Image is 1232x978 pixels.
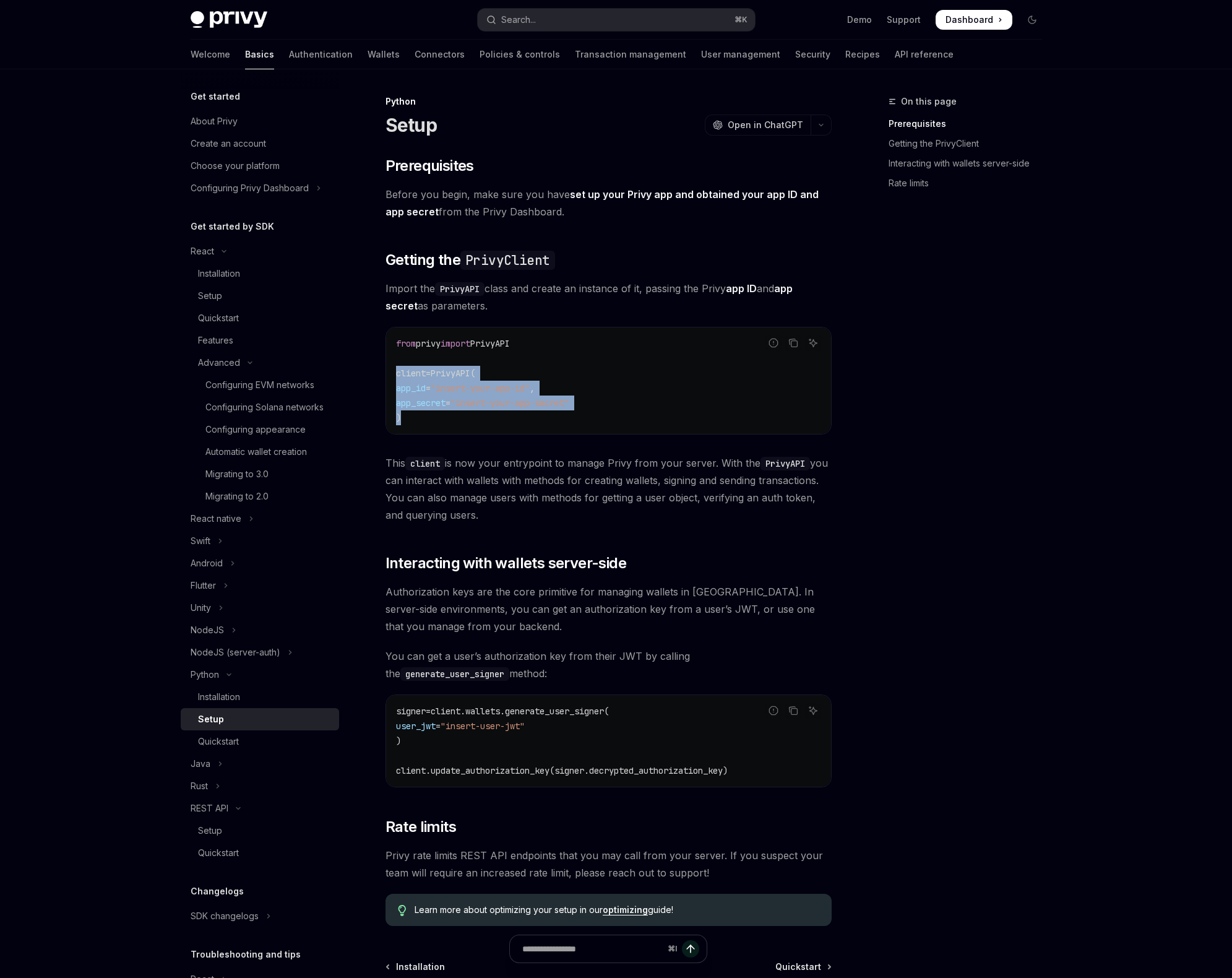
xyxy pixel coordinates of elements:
a: Migrating to 3.0 [181,463,339,485]
code: PrivyAPI [435,282,485,296]
button: Toggle dark mode [1022,10,1042,30]
div: Features [198,333,233,348]
div: Configuring Privy Dashboard [191,181,309,196]
a: Interacting with wallets server-side [889,154,1052,173]
a: Rate limits [889,173,1052,193]
h5: Changelogs [191,884,244,899]
div: Migrating to 3.0 [205,467,269,482]
button: Ask AI [805,335,821,351]
button: Toggle Swift section [181,530,339,552]
span: You can get a user’s authorization key from their JWT by calling the method: [386,647,832,682]
span: This is now your entrypoint to manage Privy from your server. With the you can interact with wall... [386,454,832,524]
a: Prerequisites [889,114,1052,134]
div: Python [386,95,832,108]
a: Installation [181,686,339,708]
span: ) [396,735,401,746]
a: optimizing [603,904,648,915]
span: app_secret [396,397,446,409]
div: Quickstart [198,311,239,326]
div: Migrating to 2.0 [205,489,269,504]
button: Toggle Unity section [181,597,339,619]
a: Features [181,329,339,352]
a: Configuring appearance [181,418,339,441]
a: Installation [181,262,339,285]
span: Authorization keys are the core primitive for managing wallets in [GEOGRAPHIC_DATA]. In server-si... [386,583,832,635]
span: user_jwt [396,721,436,732]
span: Learn more about optimizing your setup in our guide! [415,904,819,916]
button: Toggle Android section [181,552,339,574]
img: dark logo [191,11,267,28]
button: Open search [478,9,755,31]
span: Open in ChatGPT [728,119,803,131]
button: Toggle Configuring Privy Dashboard section [181,177,339,199]
span: On this page [901,94,957,109]
div: Setup [198,288,222,303]
div: Advanced [198,355,240,370]
div: Choose your platform [191,158,280,173]
span: = [436,721,441,732]
span: privy [416,338,441,349]
span: Dashboard [946,14,993,26]
div: Quickstart [198,846,239,860]
a: Connectors [415,40,465,69]
div: Android [191,556,223,571]
a: set up your Privy app and obtained your app ID and app secret [386,188,819,219]
span: app_id [396,383,426,394]
a: Dashboard [936,10,1012,30]
a: Setup [181,820,339,842]
div: Java [191,756,210,771]
div: Installation [198,690,240,704]
button: Ask AI [805,703,821,719]
span: Getting the [386,250,555,270]
a: Authentication [289,40,353,69]
button: Toggle React section [181,240,339,262]
code: client [405,457,445,470]
span: client [396,368,426,379]
button: Toggle REST API section [181,797,339,820]
div: REST API [191,801,228,816]
div: Create an account [191,136,266,151]
a: Create an account [181,132,339,155]
a: Quickstart [181,307,339,329]
div: React native [191,511,241,526]
span: Before you begin, make sure you have from the Privy Dashboard. [386,186,832,220]
button: Toggle SDK changelogs section [181,905,339,927]
a: Choose your platform [181,155,339,177]
button: Report incorrect code [765,703,782,719]
button: Toggle Flutter section [181,574,339,597]
span: , [530,383,535,394]
div: About Privy [191,114,238,129]
a: About Privy [181,110,339,132]
div: React [191,244,214,259]
a: Configuring Solana networks [181,396,339,418]
button: Send message [682,940,699,958]
span: = [426,368,431,379]
a: Setup [181,708,339,730]
span: ⌘ K [734,15,747,25]
span: from [396,338,416,349]
a: Quickstart [181,842,339,864]
span: = [426,706,431,717]
code: generate_user_signer [400,667,509,681]
a: Getting the PrivyClient [889,134,1052,154]
h5: Get started [191,89,240,104]
button: Toggle Python section [181,664,339,686]
h1: Setup [386,114,437,136]
span: Interacting with wallets server-side [386,553,626,573]
div: Setup [198,823,222,838]
div: Automatic wallet creation [205,444,307,459]
a: Basics [245,40,274,69]
div: NodeJS [191,623,224,638]
svg: Tip [398,905,407,916]
span: Rate limits [386,817,456,837]
span: Privy rate limits REST API endpoints that you may call from your server. If you suspect your team... [386,847,832,881]
h5: Get started by SDK [191,219,274,234]
button: Open in ChatGPT [705,115,811,136]
a: Support [887,14,921,26]
div: SDK changelogs [191,909,259,924]
div: Search... [501,12,536,27]
span: PrivyAPI( [431,368,475,379]
button: Toggle Rust section [181,775,339,797]
span: client.wallets.generate_user_signer( [431,706,609,717]
a: Security [795,40,830,69]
